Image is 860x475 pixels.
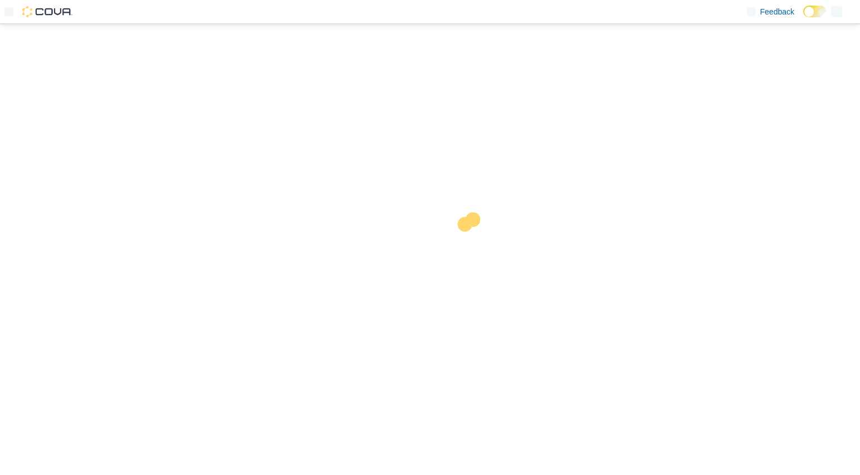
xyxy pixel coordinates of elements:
a: Feedback [742,1,799,23]
span: Feedback [760,6,794,17]
img: cova-loader [430,204,514,288]
span: Dark Mode [803,17,804,18]
img: Cova [22,6,72,17]
input: Dark Mode [803,6,827,17]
